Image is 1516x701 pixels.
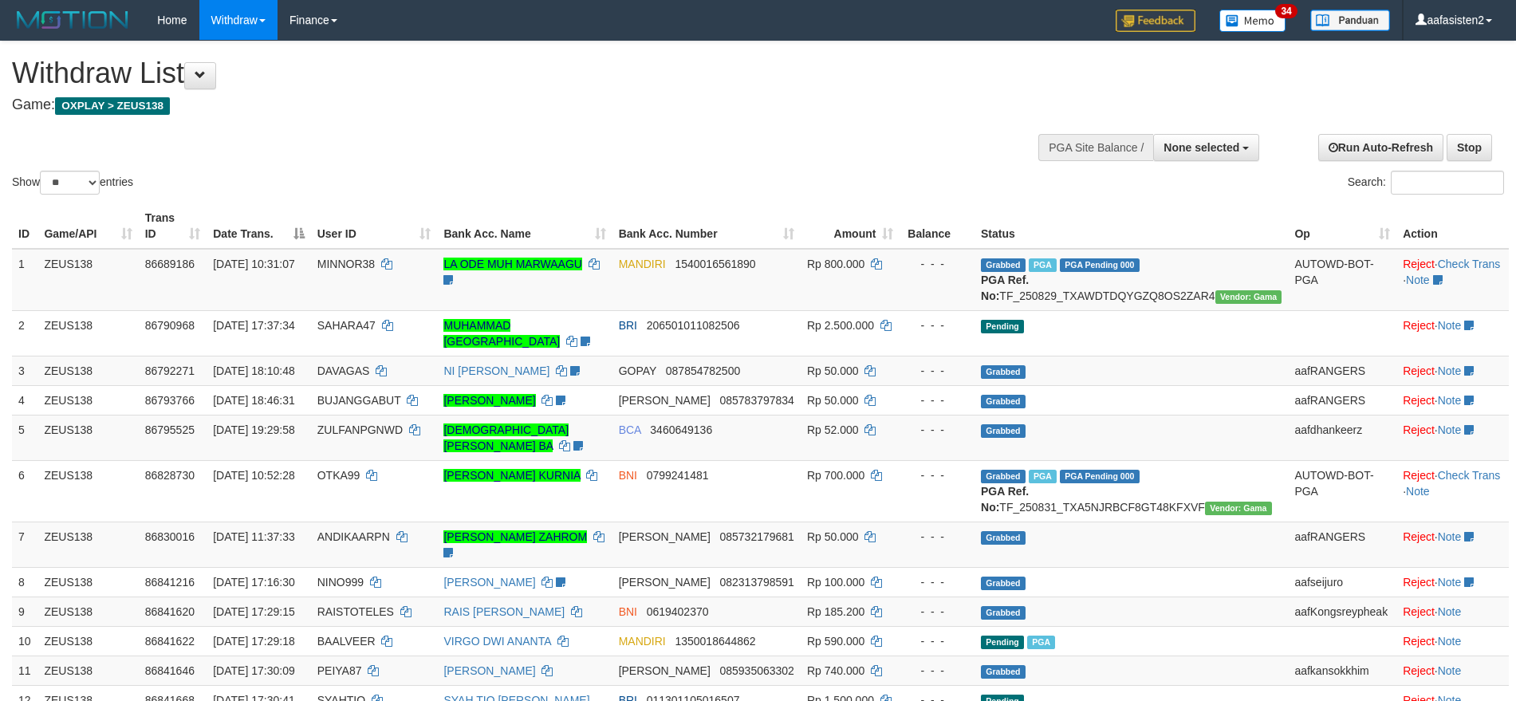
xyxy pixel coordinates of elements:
[975,249,1288,311] td: TF_250829_TXAWDTDQYGZQ8OS2ZAR4
[1219,10,1286,32] img: Button%20Memo.svg
[1438,258,1501,270] a: Check Trans
[145,605,195,618] span: 86841620
[906,256,968,272] div: - - -
[900,203,975,249] th: Balance
[12,249,37,311] td: 1
[317,319,376,332] span: SAHARA47
[1396,656,1509,685] td: ·
[801,203,900,249] th: Amount: activate to sort column ascending
[443,469,580,482] a: [PERSON_NAME] KURNIA
[145,423,195,436] span: 86795525
[619,605,637,618] span: BNI
[213,394,294,407] span: [DATE] 18:46:31
[807,364,859,377] span: Rp 50.000
[1438,319,1462,332] a: Note
[906,604,968,620] div: - - -
[1310,10,1390,31] img: panduan.png
[981,636,1024,649] span: Pending
[981,485,1029,514] b: PGA Ref. No:
[1318,134,1443,161] a: Run Auto-Refresh
[1396,597,1509,626] td: ·
[37,356,138,385] td: ZEUS138
[647,319,740,332] span: Copy 206501011082506 to clipboard
[145,319,195,332] span: 86790968
[981,577,1026,590] span: Grabbed
[139,203,207,249] th: Trans ID: activate to sort column ascending
[1029,258,1057,272] span: Marked by aafkaynarin
[1403,605,1435,618] a: Reject
[37,203,138,249] th: Game/API: activate to sort column ascending
[37,567,138,597] td: ZEUS138
[719,530,793,543] span: Copy 085732179681 to clipboard
[145,469,195,482] span: 86828730
[37,249,138,311] td: ZEUS138
[1438,635,1462,648] a: Note
[981,606,1026,620] span: Grabbed
[12,626,37,656] td: 10
[719,394,793,407] span: Copy 085783797834 to clipboard
[1060,258,1140,272] span: PGA Pending
[443,364,549,377] a: NI [PERSON_NAME]
[443,664,535,677] a: [PERSON_NAME]
[12,385,37,415] td: 4
[1029,470,1057,483] span: Marked by aafsreyleap
[1288,385,1396,415] td: aafRANGERS
[1396,356,1509,385] td: ·
[719,576,793,589] span: Copy 082313798591 to clipboard
[807,530,859,543] span: Rp 50.000
[1153,134,1259,161] button: None selected
[619,576,711,589] span: [PERSON_NAME]
[437,203,612,249] th: Bank Acc. Name: activate to sort column ascending
[1348,171,1504,195] label: Search:
[906,422,968,438] div: - - -
[317,530,390,543] span: ANDIKAARPN
[647,605,709,618] span: Copy 0619402370 to clipboard
[37,385,138,415] td: ZEUS138
[12,460,37,522] td: 6
[619,258,666,270] span: MANDIRI
[145,364,195,377] span: 86792271
[807,319,874,332] span: Rp 2.500.000
[145,635,195,648] span: 86841622
[675,258,755,270] span: Copy 1540016561890 to clipboard
[1403,319,1435,332] a: Reject
[981,258,1026,272] span: Grabbed
[145,394,195,407] span: 86793766
[1396,522,1509,567] td: ·
[906,467,968,483] div: - - -
[213,469,294,482] span: [DATE] 10:52:28
[37,626,138,656] td: ZEUS138
[981,365,1026,379] span: Grabbed
[1288,460,1396,522] td: AUTOWD-BOT-PGA
[807,576,864,589] span: Rp 100.000
[213,664,294,677] span: [DATE] 17:30:09
[1403,364,1435,377] a: Reject
[1288,567,1396,597] td: aafseijuro
[1396,310,1509,356] td: ·
[1438,364,1462,377] a: Note
[666,364,740,377] span: Copy 087854782500 to clipboard
[1288,249,1396,311] td: AUTOWD-BOT-PGA
[1215,290,1282,304] span: Vendor URL: https://trx31.1velocity.biz
[12,522,37,567] td: 7
[317,469,360,482] span: OTKA99
[317,576,364,589] span: NINO999
[37,415,138,460] td: ZEUS138
[12,97,994,113] h4: Game:
[1403,258,1435,270] a: Reject
[1116,10,1195,32] img: Feedback.jpg
[1403,423,1435,436] a: Reject
[145,664,195,677] span: 86841646
[1396,203,1509,249] th: Action
[619,319,637,332] span: BRI
[12,656,37,685] td: 11
[981,274,1029,302] b: PGA Ref. No:
[37,597,138,626] td: ZEUS138
[807,605,864,618] span: Rp 185.200
[443,394,535,407] a: [PERSON_NAME]
[55,97,170,115] span: OXPLAY > ZEUS138
[12,57,994,89] h1: Withdraw List
[1027,636,1055,649] span: Marked by aafsreyleap
[1396,460,1509,522] td: · ·
[1038,134,1153,161] div: PGA Site Balance /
